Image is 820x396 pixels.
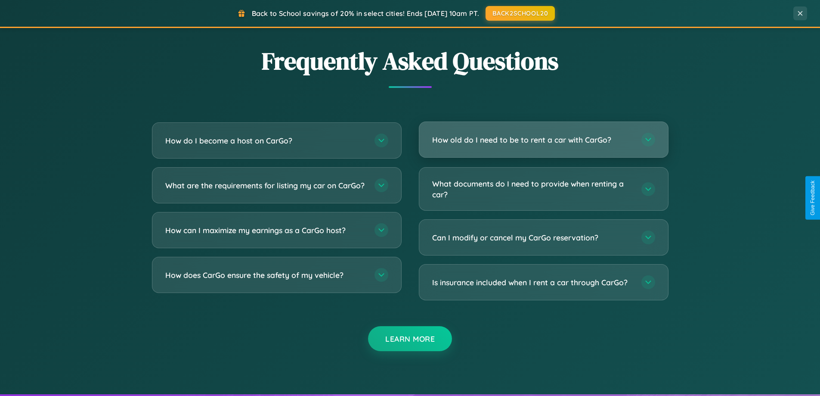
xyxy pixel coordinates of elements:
h3: Is insurance included when I rent a car through CarGo? [432,277,633,288]
button: Learn More [368,326,452,351]
button: BACK2SCHOOL20 [486,6,555,21]
div: Give Feedback [810,181,816,215]
h3: How do I become a host on CarGo? [165,135,366,146]
h3: Can I modify or cancel my CarGo reservation? [432,232,633,243]
span: Back to School savings of 20% in select cities! Ends [DATE] 10am PT. [252,9,479,18]
h3: How does CarGo ensure the safety of my vehicle? [165,270,366,281]
h3: What are the requirements for listing my car on CarGo? [165,180,366,191]
h3: How can I maximize my earnings as a CarGo host? [165,225,366,236]
h3: What documents do I need to provide when renting a car? [432,178,633,200]
h3: How old do I need to be to rent a car with CarGo? [432,134,633,145]
h2: Frequently Asked Questions [152,44,668,78]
